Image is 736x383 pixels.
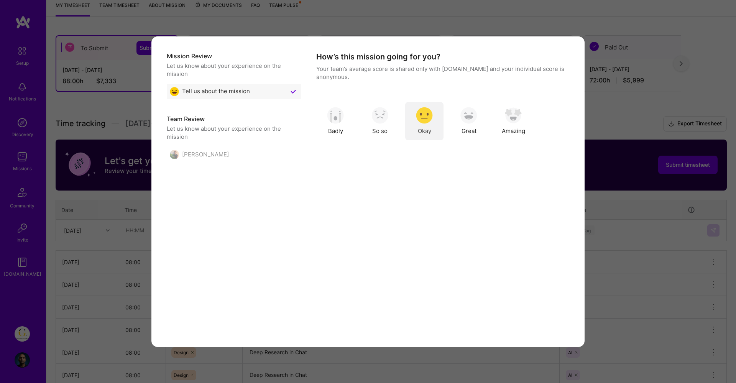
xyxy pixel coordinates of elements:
div: Let us know about your experience on the mission [167,125,301,141]
span: So so [372,127,388,135]
img: soso [460,107,477,124]
span: Okay [418,127,431,135]
img: Nicholas Sedlazek [170,150,179,159]
img: soso [327,107,344,124]
div: Let us know about your experience on the mission [167,62,301,78]
span: Badly [328,127,343,135]
img: Checkmark [289,87,298,96]
span: Amazing [502,127,525,135]
div: modal [151,36,585,347]
h4: How’s this mission going for you? [316,52,440,62]
img: Great emoji [170,87,179,96]
p: Your team’s average score is shared only with [DOMAIN_NAME] and your individual score is anonymous. [316,65,569,81]
span: Great [462,127,476,135]
span: Tell us about the mission [182,87,250,96]
h5: Mission Review [167,52,301,60]
img: soso [505,107,522,124]
div: [PERSON_NAME] [170,150,229,159]
img: soso [416,107,433,124]
h5: Team Review [167,115,301,123]
img: soso [371,107,388,124]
